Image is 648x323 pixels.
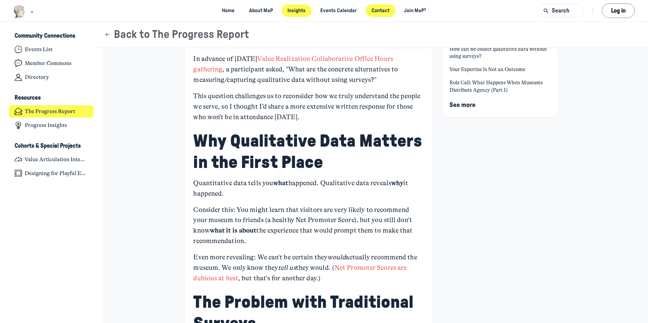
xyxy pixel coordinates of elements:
[104,28,249,41] button: Back to The Progress Report
[15,94,41,102] h3: Resources
[25,108,75,115] h4: The Progress Report
[449,66,551,73] a: Your Expertise Is Not an Outcome
[315,4,363,17] a: Events Calendar
[243,4,279,17] a: About MaP
[216,4,240,17] a: Home
[193,55,394,73] a: Value Realization Collaborative Office Hours gathering
[9,153,94,166] a: Value Articulation Intensive (Cultural Leadership Lab)
[9,167,94,179] a: Designing for Playful Engagement
[9,140,94,152] button: Cohorts & Special ProjectsCollapse space
[25,122,67,129] h4: Progress Insights
[95,22,648,48] header: Page Header
[449,46,551,60] a: How can we collect qualitative data without using surveys?
[9,105,94,118] a: The Progress Report
[282,4,312,17] a: Insights
[25,46,53,53] h4: Events List
[25,156,88,163] h4: Value Articulation Intensive (Cultural Leadership Lab)
[9,57,94,70] a: Member Commons
[210,227,257,234] strong: what it is about
[193,205,424,246] p: Consider this: You might learn that visitors are very likely to recommend your museum to friends ...
[13,5,26,18] img: Museums as Progress logo
[25,60,72,67] h4: Member Commons
[398,4,432,17] a: Join MaP³
[9,43,94,56] a: Events List
[15,143,81,150] h3: Cohorts & Special Projects
[193,252,424,283] p: Even more revealing: We can't be certain they actually recommend the museum. We only know they th...
[193,54,424,85] p: In advance of [DATE] , a participant asked, "What are the concrete alternatives to measuring/capt...
[366,4,396,17] a: Contact
[13,4,35,19] button: Museums as Progress logo
[391,179,403,187] strong: why
[15,33,75,40] h3: Community Connections
[449,100,475,110] button: See more
[602,3,635,18] button: Log in
[193,178,424,199] p: Quantitative data tells you happened. Qualitative data reveals it happened.
[449,102,475,108] span: See more
[9,30,94,42] button: Community ConnectionsCollapse space
[449,79,551,94] a: Role Call: What Happens When Museums Distribute Agency (Part 1)
[193,131,424,173] h2: Why Qualitative Data Matters in the First Place
[273,179,288,187] strong: what
[537,4,584,17] button: Search
[193,264,408,282] a: Net Promoter Scores are dubious at best
[9,71,94,84] a: Directory
[278,264,296,272] em: tell us
[9,119,94,132] a: Progress Insights
[193,91,424,122] p: This question challenges us to reconsider how we truly understand the people we serve, so I thoug...
[327,253,346,261] em: would
[25,74,49,81] h4: Directory
[9,92,94,104] button: ResourcesCollapse space
[25,170,88,177] h4: Designing for Playful Engagement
